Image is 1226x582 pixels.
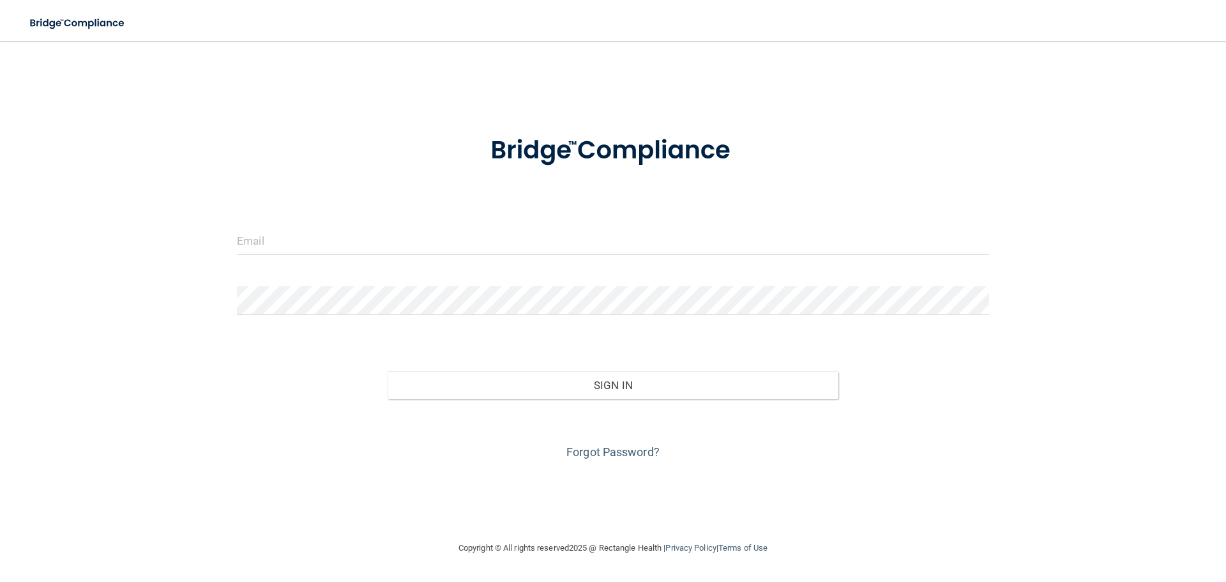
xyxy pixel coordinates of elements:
[718,543,768,553] a: Terms of Use
[566,445,660,459] a: Forgot Password?
[464,118,762,184] img: bridge_compliance_login_screen.278c3ca4.svg
[19,10,137,36] img: bridge_compliance_login_screen.278c3ca4.svg
[380,528,846,569] div: Copyright © All rights reserved 2025 @ Rectangle Health | |
[237,226,989,255] input: Email
[388,371,839,399] button: Sign In
[665,543,716,553] a: Privacy Policy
